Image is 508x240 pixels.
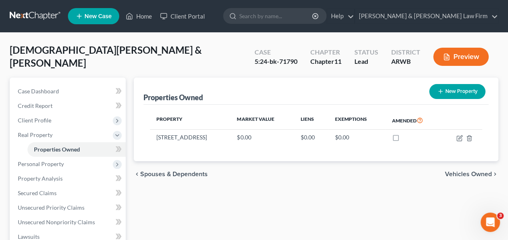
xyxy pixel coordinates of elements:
a: Property Analysis [11,171,126,186]
span: Unsecured Nonpriority Claims [18,219,95,225]
button: Vehicles Owned chevron_right [445,171,498,177]
a: Client Portal [156,9,209,23]
span: Real Property [18,131,53,138]
a: Properties Owned [27,142,126,157]
button: chevron_left Spouses & Dependents [134,171,208,177]
td: $0.00 [230,130,294,145]
span: Credit Report [18,102,53,109]
a: Credit Report [11,99,126,113]
div: Status [354,48,378,57]
span: Case Dashboard [18,88,59,95]
td: [STREET_ADDRESS] [150,130,230,145]
div: Lead [354,57,378,66]
th: Market Value [230,111,294,130]
input: Search by name... [239,8,313,23]
a: Home [122,9,156,23]
a: Unsecured Priority Claims [11,200,126,215]
span: Properties Owned [34,146,80,153]
div: Chapter [310,48,341,57]
span: New Case [84,13,112,19]
a: Unsecured Nonpriority Claims [11,215,126,229]
span: Secured Claims [18,189,57,196]
span: 11 [334,57,341,65]
td: $0.00 [294,130,329,145]
span: Client Profile [18,117,51,124]
span: Lawsuits [18,233,40,240]
div: Chapter [310,57,341,66]
span: Unsecured Priority Claims [18,204,84,211]
th: Liens [294,111,329,130]
div: 5:24-bk-71790 [255,57,297,66]
span: Property Analysis [18,175,63,182]
a: Help [327,9,354,23]
span: Personal Property [18,160,64,167]
button: New Property [429,84,485,99]
a: Case Dashboard [11,84,126,99]
th: Amended [385,111,441,130]
th: Property [150,111,230,130]
a: Secured Claims [11,186,126,200]
iframe: Intercom live chat [481,213,500,232]
i: chevron_left [134,171,140,177]
a: [PERSON_NAME] & [PERSON_NAME] Law Firm [355,9,498,23]
span: [DEMOGRAPHIC_DATA][PERSON_NAME] & [PERSON_NAME] [10,44,202,69]
button: Preview [433,48,489,66]
i: chevron_right [492,171,498,177]
th: Exemptions [329,111,386,130]
div: Case [255,48,297,57]
span: 3 [497,213,504,219]
span: Vehicles Owned [445,171,492,177]
div: ARWB [391,57,420,66]
div: District [391,48,420,57]
div: Properties Owned [143,93,203,102]
td: $0.00 [329,130,386,145]
span: Spouses & Dependents [140,171,208,177]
